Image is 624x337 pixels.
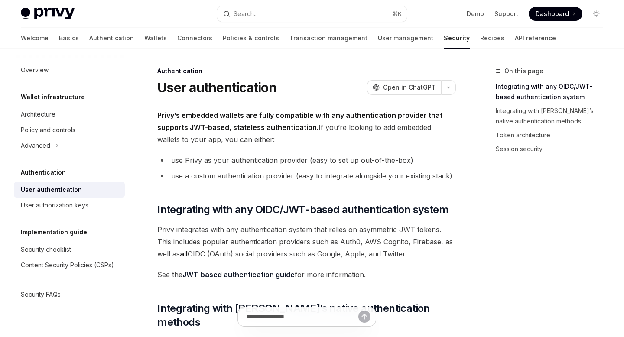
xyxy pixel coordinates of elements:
a: Architecture [14,107,125,122]
a: Session security [496,142,610,156]
div: Overview [21,65,49,75]
h5: Authentication [21,167,66,178]
div: Policy and controls [21,125,75,135]
a: User management [378,28,433,49]
li: use Privy as your authentication provider (easy to set up out-of-the-box) [157,154,456,166]
div: Content Security Policies (CSPs) [21,260,114,270]
button: Search...⌘K [217,6,406,22]
a: Security [444,28,470,49]
div: Authentication [157,67,456,75]
a: Integrating with any OIDC/JWT-based authentication system [496,80,610,104]
a: Policies & controls [223,28,279,49]
div: User authentication [21,185,82,195]
h5: Wallet infrastructure [21,92,85,102]
span: If you’re looking to add embedded wallets to your app, you can either: [157,109,456,146]
button: Open in ChatGPT [367,80,441,95]
h1: User authentication [157,80,276,95]
a: Overview [14,62,125,78]
strong: Privy’s embedded wallets are fully compatible with any authentication provider that supports JWT-... [157,111,442,132]
a: Wallets [144,28,167,49]
a: Transaction management [289,28,367,49]
span: Integrating with [PERSON_NAME]’s native authentication methods [157,301,456,329]
a: Content Security Policies (CSPs) [14,257,125,273]
a: User authorization keys [14,198,125,213]
div: Security FAQs [21,289,61,300]
a: Policy and controls [14,122,125,138]
a: Demo [467,10,484,18]
button: Send message [358,311,370,323]
a: Dashboard [529,7,582,21]
a: Basics [59,28,79,49]
div: Security checklist [21,244,71,255]
span: Dashboard [536,10,569,18]
a: Connectors [177,28,212,49]
div: User authorization keys [21,200,88,211]
a: User authentication [14,182,125,198]
a: Token architecture [496,128,610,142]
a: Integrating with [PERSON_NAME]’s native authentication methods [496,104,610,128]
span: On this page [504,66,543,76]
span: Open in ChatGPT [383,83,436,92]
span: Integrating with any OIDC/JWT-based authentication system [157,203,448,217]
a: Support [494,10,518,18]
div: Search... [234,9,258,19]
span: ⌘ K [393,10,402,17]
a: Authentication [89,28,134,49]
div: Advanced [21,140,50,151]
a: API reference [515,28,556,49]
a: Security checklist [14,242,125,257]
a: Welcome [21,28,49,49]
a: Recipes [480,28,504,49]
span: See the for more information. [157,269,456,281]
h5: Implementation guide [21,227,87,237]
li: use a custom authentication provider (easy to integrate alongside your existing stack) [157,170,456,182]
div: Architecture [21,109,55,120]
span: Privy integrates with any authentication system that relies on asymmetric JWT tokens. This includ... [157,224,456,260]
button: Toggle dark mode [589,7,603,21]
strong: all [180,250,188,258]
img: light logo [21,8,75,20]
a: JWT-based authentication guide [182,270,295,279]
a: Security FAQs [14,287,125,302]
